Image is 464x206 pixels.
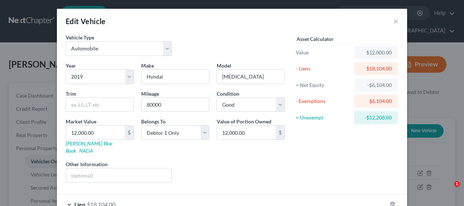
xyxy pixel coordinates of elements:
label: Market Value [66,118,96,125]
input: -- [142,98,209,112]
div: -$6,104.00 [360,81,392,89]
div: $ [125,126,134,140]
div: Edit Vehicle [66,16,106,26]
input: ex. Altima [217,70,285,84]
label: Value of Portion Owned [217,118,271,125]
div: -$12,208.00 [360,114,392,121]
input: (optional) [66,168,171,182]
iframe: Intercom live chat [439,181,457,199]
input: ex. Nissan [142,70,209,84]
div: $18,104.00 [360,65,392,72]
label: Year [66,62,76,69]
span: Make [141,62,154,69]
label: Mileage [141,90,159,98]
div: Value [296,49,351,56]
input: 0.00 [217,126,276,140]
label: Condition [217,90,239,98]
input: 0.00 [66,126,125,140]
span: Belongs To [141,118,166,125]
label: Trim [66,90,76,98]
div: - Exemptions [296,98,351,105]
label: Vehicle Type [66,34,94,41]
label: Other Information [66,160,108,168]
label: Model [217,62,231,69]
a: [PERSON_NAME] Blue Book [66,140,112,154]
div: $ [276,126,285,140]
div: = Unexempt [296,114,351,121]
a: NADA [79,148,93,154]
input: ex. LS, LT, etc [66,98,134,112]
div: $6,104.00 [360,98,392,105]
div: = Net Equity [296,81,351,89]
div: - Liens [296,65,351,72]
span: 1 [454,181,460,187]
label: Asset Calculator [297,35,334,43]
button: × [393,17,398,26]
div: $12,000.00 [360,49,392,56]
